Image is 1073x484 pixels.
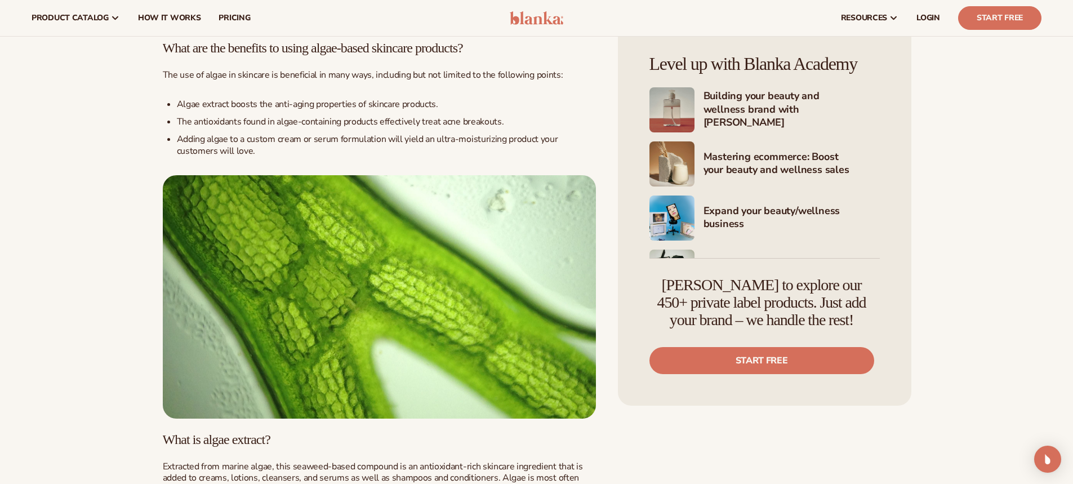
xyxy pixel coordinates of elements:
[916,14,940,23] span: LOGIN
[841,14,887,23] span: resources
[649,141,694,187] img: Shopify Image 6
[219,14,250,23] span: pricing
[649,250,880,295] a: Shopify Image 8 Marketing your beauty and wellness brand 101
[510,11,563,25] img: logo
[177,98,438,110] span: Algae extract boosts the anti-aging properties of skincare products.
[177,116,504,128] span: The antioxidants found in algae-containing products effectively treat acne breakouts.
[163,432,270,447] span: What is algae extract?
[649,87,694,132] img: Shopify Image 5
[649,196,694,241] img: Shopify Image 7
[649,250,694,295] img: Shopify Image 8
[163,69,563,81] span: The use of algae in skincare is beneficial in many ways, including but not limited to the followi...
[649,54,880,74] h4: Level up with Blanka Academy
[704,205,880,232] h4: Expand your beauty/wellness business
[163,41,463,55] span: What are the benefits to using algae-based skincare products?
[32,14,109,23] span: product catalog
[163,175,596,419] img: Algae-infused skincare
[649,196,880,241] a: Shopify Image 7 Expand your beauty/wellness business
[177,133,558,157] span: Adding algae to a custom cream or serum formulation will yield an ultra-moisturizing product your...
[649,87,880,132] a: Shopify Image 5 Building your beauty and wellness brand with [PERSON_NAME]
[704,150,880,178] h4: Mastering ecommerce: Boost your beauty and wellness sales
[649,277,874,328] h4: [PERSON_NAME] to explore our 450+ private label products. Just add your brand – we handle the rest!
[1034,446,1061,473] div: Open Intercom Messenger
[649,347,874,374] a: Start free
[704,90,880,130] h4: Building your beauty and wellness brand with [PERSON_NAME]
[958,6,1041,30] a: Start Free
[649,141,880,187] a: Shopify Image 6 Mastering ecommerce: Boost your beauty and wellness sales
[138,14,201,23] span: How It Works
